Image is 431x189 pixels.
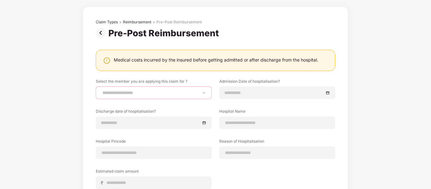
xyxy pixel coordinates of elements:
[96,109,212,116] label: Discharge date of hospitalisation?
[219,79,335,86] label: Admission Date of hospitalisation?
[119,20,122,25] div: >
[219,139,335,146] label: Reason of Hospitalisation
[96,28,108,38] img: svg+xml;base64,PHN2ZyBpZD0iUHJldi0zMngzMiIgeG1sbnM9Imh0dHA6Ly93d3cudzMub3JnLzIwMDAvc3ZnIiB3aWR0aD...
[103,57,111,64] img: svg+xml;base64,PHN2ZyBpZD0iV2FybmluZ18tXzI0eDI0IiBkYXRhLW5hbWU9Ildhcm5pbmcgLSAyNHgyNCIgeG1sbnM9Im...
[219,109,335,116] label: Hospital Name
[96,168,212,176] label: Estimated claim amount
[153,20,155,25] div: >
[101,180,106,186] span: ₹
[114,57,318,63] div: Medical costs incurred by the insured before getting admitted or after discharge from the hospital.
[96,79,212,86] label: Select the member you are applying this claim for ?
[96,20,118,25] div: Claim Types
[123,20,151,25] div: Reimbursement
[156,20,202,25] div: Pre-Post Reimbursement
[96,139,212,146] label: Hospital Pincode
[108,28,222,38] div: Pre-Post Reimbursement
